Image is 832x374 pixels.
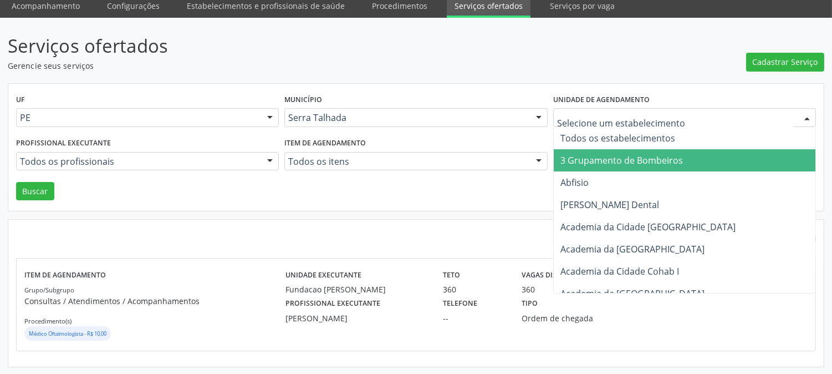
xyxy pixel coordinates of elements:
span: Academia da [GEOGRAPHIC_DATA] [560,287,705,300]
span: Todos os profissionais [20,156,256,167]
div: [PERSON_NAME] [285,312,427,324]
input: Selecione um estabelecimento [557,112,793,134]
span: Abfisio [560,176,589,189]
span: Serra Talhada [288,112,524,123]
div: Fundacao [PERSON_NAME] [285,284,427,295]
span: PE [20,112,256,123]
small: Procedimento(s) [24,317,72,325]
p: Gerencie seus serviços [8,60,579,72]
span: 3 Grupamento de Bombeiros [560,154,683,166]
div: 360 [522,284,535,295]
label: Teto [443,266,460,284]
label: Tipo [522,295,538,312]
button: Buscar [16,182,54,201]
label: Profissional executante [285,295,380,312]
small: Grupo/Subgrupo [24,286,74,294]
div: 360 [443,284,506,295]
label: Município [284,92,322,109]
label: Vagas disponíveis [522,266,589,284]
span: Academia da [GEOGRAPHIC_DATA] [560,243,705,255]
small: Médico Oftalmologista - R$ 10,00 [29,330,106,337]
label: Item de agendamento [284,135,366,152]
button: Cadastrar Serviço [746,53,824,72]
span: Todos os estabelecimentos [560,132,675,144]
div: -- [443,312,506,324]
label: Unidade de agendamento [553,92,650,109]
span: [PERSON_NAME] Dental [560,199,659,211]
label: UF [16,92,25,109]
p: Serviços ofertados [8,32,579,60]
span: Todos os itens [288,156,524,167]
label: Unidade executante [285,266,361,284]
span: Cadastrar Serviço [753,56,818,68]
span: Academia da Cidade Cohab I [560,265,679,277]
label: Item de agendamento [24,266,106,284]
label: Profissional executante [16,135,111,152]
span: Academia da Cidade [GEOGRAPHIC_DATA] [560,221,736,233]
label: Telefone [443,295,477,312]
div: Ordem de chegada [522,312,624,324]
p: Consultas / Atendimentos / Acompanhamentos [24,295,285,307]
